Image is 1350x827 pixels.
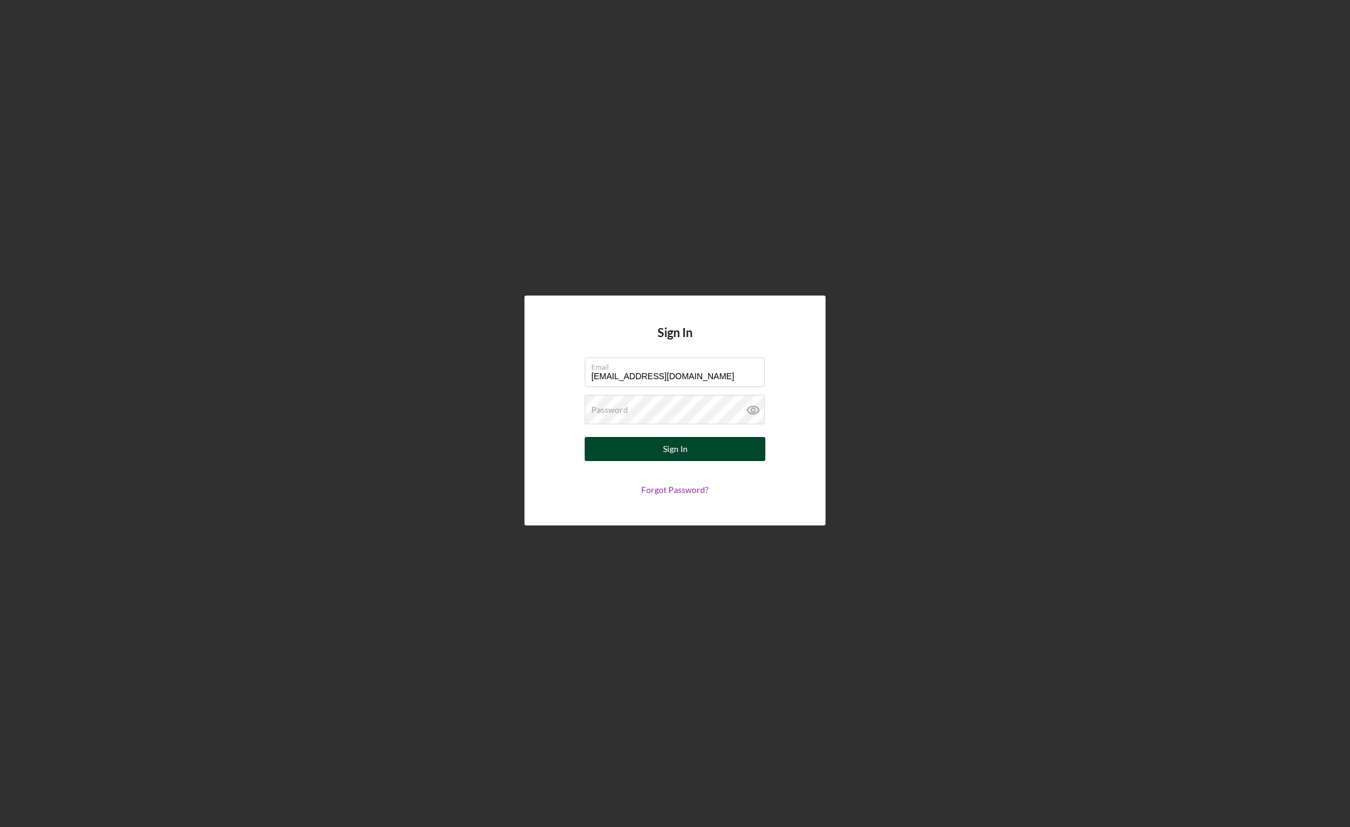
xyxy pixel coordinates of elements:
[641,485,709,495] a: Forgot Password?
[591,405,628,415] label: Password
[585,437,765,461] button: Sign In
[658,326,692,358] h4: Sign In
[663,437,688,461] div: Sign In
[591,358,765,371] label: Email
